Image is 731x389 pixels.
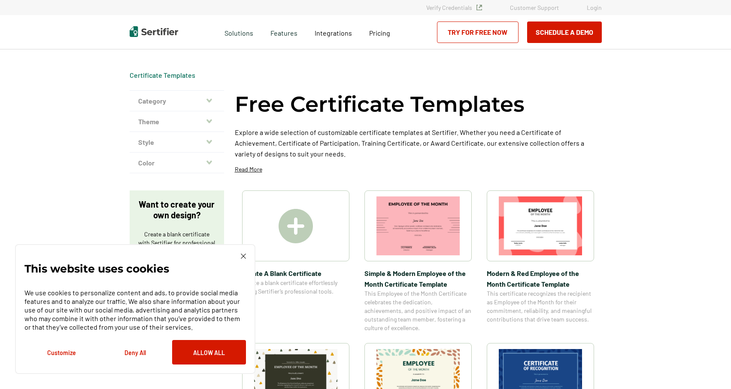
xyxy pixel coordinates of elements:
[437,21,519,43] a: Try for Free Now
[587,4,602,11] a: Login
[172,340,246,364] button: Allow All
[235,165,262,174] p: Read More
[315,29,352,37] span: Integrations
[130,153,224,173] button: Color
[270,27,297,37] span: Features
[279,209,313,243] img: Create A Blank Certificate
[369,27,390,37] a: Pricing
[138,230,215,273] p: Create a blank certificate with Sertifier for professional presentations, credentials, and custom...
[364,268,472,289] span: Simple & Modern Employee of the Month Certificate Template
[487,190,594,332] a: Modern & Red Employee of the Month Certificate TemplateModern & Red Employee of the Month Certifi...
[98,340,172,364] button: Deny All
[315,27,352,37] a: Integrations
[24,288,246,331] p: We use cookies to personalize content and ads, to provide social media features and to analyze ou...
[235,90,525,118] h1: Free Certificate Templates
[224,27,253,37] span: Solutions
[510,4,559,11] a: Customer Support
[130,91,224,111] button: Category
[130,71,195,80] div: Breadcrumb
[130,111,224,132] button: Theme
[476,5,482,10] img: Verified
[24,264,169,273] p: This website uses cookies
[364,289,472,332] span: This Employee of the Month Certificate celebrates the dedication, achievements, and positive impa...
[369,29,390,37] span: Pricing
[527,21,602,43] button: Schedule a Demo
[376,196,460,255] img: Simple & Modern Employee of the Month Certificate Template
[242,268,349,279] span: Create A Blank Certificate
[487,268,594,289] span: Modern & Red Employee of the Month Certificate Template
[130,132,224,153] button: Style
[130,71,195,79] a: Certificate Templates
[130,26,178,37] img: Sertifier | Digital Credentialing Platform
[241,254,246,259] img: Cookie Popup Close
[242,279,349,296] span: Create a blank certificate effortlessly using Sertifier’s professional tools.
[364,190,472,332] a: Simple & Modern Employee of the Month Certificate TemplateSimple & Modern Employee of the Month C...
[426,4,482,11] a: Verify Credentials
[24,340,98,364] button: Customize
[487,289,594,324] span: This certificate recognizes the recipient as Employee of the Month for their commitment, reliabil...
[138,199,215,221] p: Want to create your own design?
[235,127,602,159] p: Explore a wide selection of customizable certificate templates at Sertifier. Whether you need a C...
[499,196,582,255] img: Modern & Red Employee of the Month Certificate Template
